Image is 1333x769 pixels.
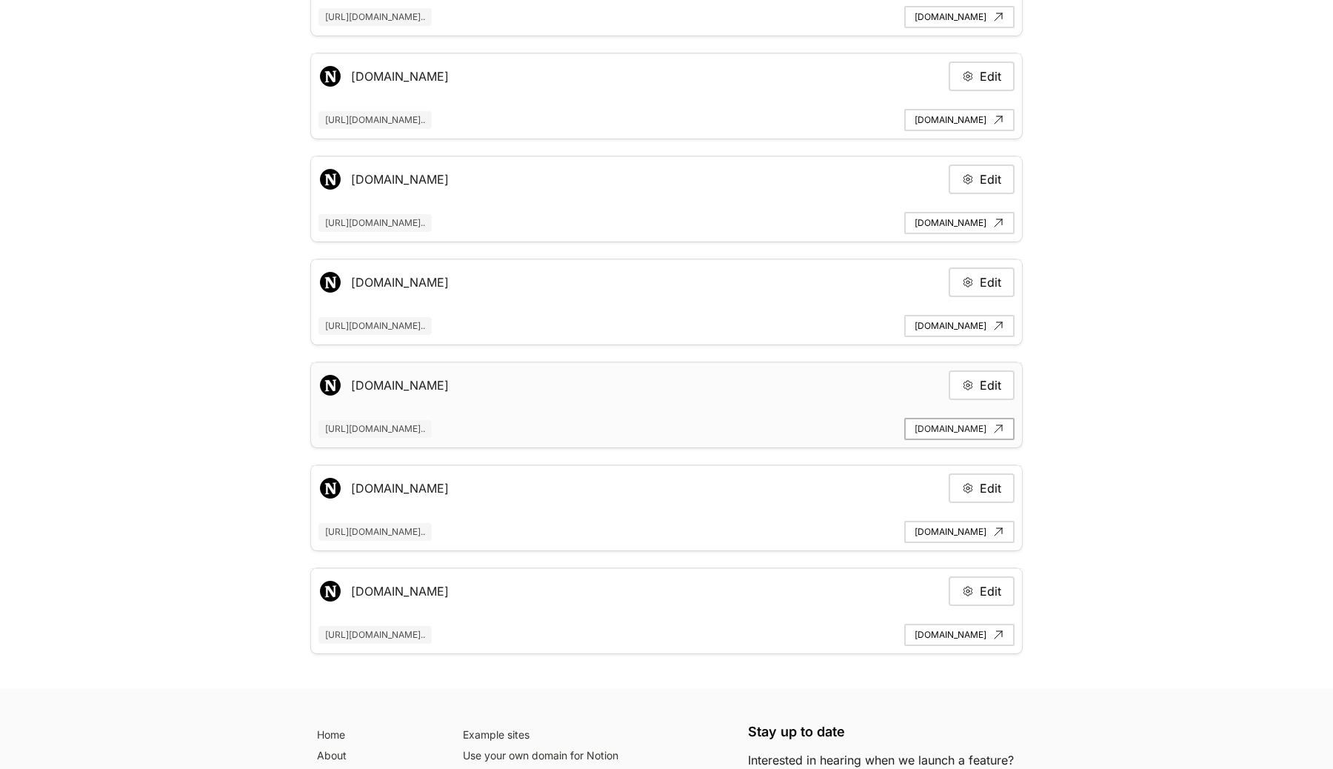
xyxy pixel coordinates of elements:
button: Edit [949,370,1015,400]
span: [URL][DOMAIN_NAME].. [318,214,432,232]
a: [DOMAIN_NAME] [904,212,1015,234]
a: [DOMAIN_NAME] [904,624,1015,646]
img: Favicon for docs.hostnotion.co [318,476,342,500]
a: [DOMAIN_NAME] [904,521,1015,543]
a: Example sites [457,725,731,745]
button: Edit [949,164,1015,194]
a: [DOMAIN_NAME] [904,109,1015,131]
button: Edit [949,267,1015,297]
h5: [DOMAIN_NAME] [351,376,449,394]
span: [URL][DOMAIN_NAME].. [318,420,432,438]
span: [URL][DOMAIN_NAME].. [318,626,432,644]
a: Home [311,725,439,745]
h5: [DOMAIN_NAME] [351,67,449,85]
h5: Stay up to date [748,725,1022,739]
span: [URL][DOMAIN_NAME].. [318,523,432,541]
span: [URL][DOMAIN_NAME].. [318,317,432,335]
a: [DOMAIN_NAME] [904,6,1015,28]
img: Favicon for blog.hostnotion.co [318,373,342,397]
h5: [DOMAIN_NAME] [351,582,449,600]
img: Favicon for docs.humanloop.com [318,64,342,88]
a: About [311,745,439,766]
a: [DOMAIN_NAME] [904,315,1015,337]
span: [URL][DOMAIN_NAME].. [318,8,432,26]
h5: [DOMAIN_NAME] [351,479,449,497]
img: Favicon for demo.hostnotion.co [318,167,342,191]
span: [URL][DOMAIN_NAME].. [318,111,432,129]
h5: [DOMAIN_NAME] [351,170,449,188]
h5: [DOMAIN_NAME] [351,273,449,291]
a: [DOMAIN_NAME] [904,418,1015,440]
button: Edit [949,576,1015,606]
button: Edit [949,473,1015,503]
img: Favicon for humanloopstatus.com [318,270,342,294]
button: Edit [949,61,1015,91]
a: Use your own domain for Notion [457,745,731,766]
img: Favicon for noted.so [318,579,342,603]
